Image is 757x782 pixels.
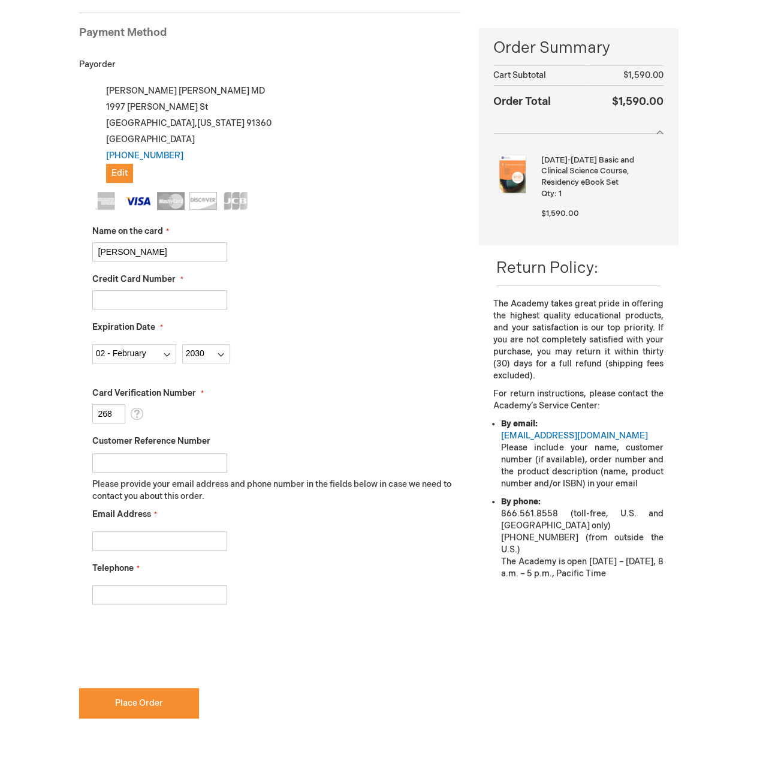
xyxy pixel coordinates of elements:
iframe: reCAPTCHA [79,624,261,670]
span: Qty [541,189,554,198]
span: 1 [559,189,562,198]
strong: By phone: [501,497,541,507]
span: Expiration Date [92,322,155,332]
a: [EMAIL_ADDRESS][DOMAIN_NAME] [501,431,648,441]
div: [PERSON_NAME] [PERSON_NAME] MD 1997 [PERSON_NAME] St [GEOGRAPHIC_DATA] , 91360 [GEOGRAPHIC_DATA] [92,83,461,183]
span: $1,590.00 [612,95,663,108]
strong: Order Total [493,92,551,110]
span: Return Policy: [496,259,598,278]
input: Credit Card Number [92,290,227,309]
span: Telephone [92,563,134,573]
li: Please include your name, customer number (if available), order number and the product descriptio... [501,418,663,490]
span: Credit Card Number [92,274,176,284]
span: Customer Reference Number [92,436,210,446]
span: Email Address [92,509,151,519]
div: Payment Method [79,25,461,47]
img: Discover [189,192,217,210]
strong: By email: [501,419,538,429]
p: The Academy takes great pride in offering the highest quality educational products, and your sati... [493,298,663,382]
strong: [DATE]-[DATE] Basic and Clinical Science Course, Residency eBook Set [541,155,660,188]
p: Please provide your email address and phone number in the fields below in case we need to contact... [92,479,461,503]
span: Edit [111,168,128,178]
span: Name on the card [92,226,163,236]
span: Order Summary [493,37,663,65]
span: $1,590.00 [623,70,663,80]
span: $1,590.00 [541,209,579,218]
span: Place Order [115,698,163,708]
span: Card Verification Number [92,388,196,398]
input: Card Verification Number [92,404,125,423]
img: American Express [92,192,120,210]
p: For return instructions, please contact the Academy’s Service Center: [493,388,663,412]
span: Payorder [79,59,116,70]
button: Edit [106,164,133,183]
img: Visa [125,192,152,210]
a: [PHONE_NUMBER] [106,151,183,161]
img: 2025-2026 Basic and Clinical Science Course, Residency eBook Set [493,155,532,193]
li: 866.561.8558 (toll-free, U.S. and [GEOGRAPHIC_DATA] only) [PHONE_NUMBER] (from outside the U.S.) ... [501,496,663,580]
img: MasterCard [157,192,185,210]
span: [US_STATE] [197,118,245,128]
th: Cart Subtotal [493,66,587,86]
img: JCB [222,192,249,210]
button: Place Order [79,688,199,718]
